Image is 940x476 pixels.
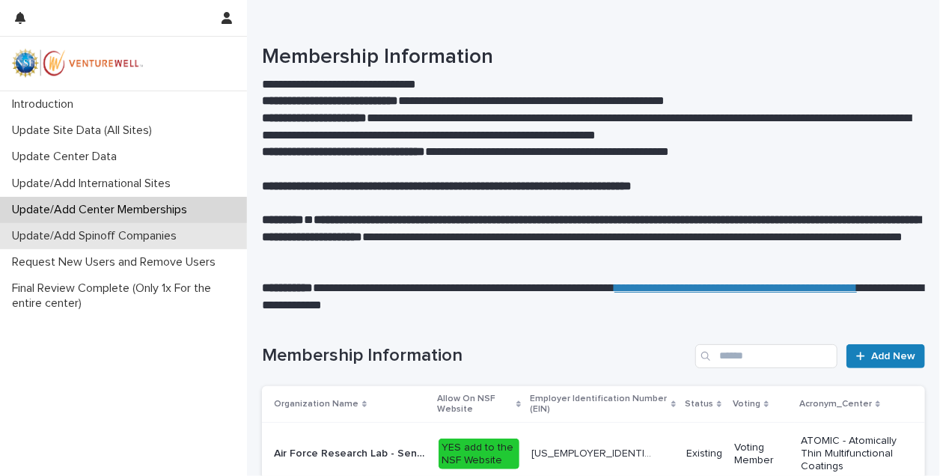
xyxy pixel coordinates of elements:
div: YES add to the NSF Website [439,439,519,470]
p: Voting [733,396,760,412]
p: Allow On NSF Website [437,391,513,418]
span: Add New [871,351,915,361]
p: Final Review Complete (Only 1x For the entire center) [6,281,247,310]
img: mWhVGmOKROS2pZaMU8FQ [12,49,144,79]
p: Existing [686,448,722,460]
h1: Membership Information [262,45,925,70]
p: Update/Add Spinoff Companies [6,229,189,243]
p: Update Center Data [6,150,129,164]
p: Air Force Research Lab - Sensors Directorate [274,445,430,460]
p: Update Site Data (All Sites) [6,123,164,138]
p: Request New Users and Remove Users [6,255,228,269]
p: Acronym_Center [799,396,872,412]
h1: Membership Information [262,345,689,367]
p: Introduction [6,97,85,112]
p: ATOMIC - Atomically Thin Multifunctional Coatings [801,435,901,472]
p: [US_EMPLOYER_IDENTIFICATION_NUMBER] [531,445,659,460]
a: Add New [846,344,925,368]
p: Organization Name [274,396,358,412]
p: Employer Identification Number (EIN) [530,391,668,418]
input: Search [695,344,837,368]
p: Update/Add International Sites [6,177,183,191]
p: Status [685,396,713,412]
p: Voting Member [734,442,789,467]
p: Update/Add Center Memberships [6,203,199,217]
